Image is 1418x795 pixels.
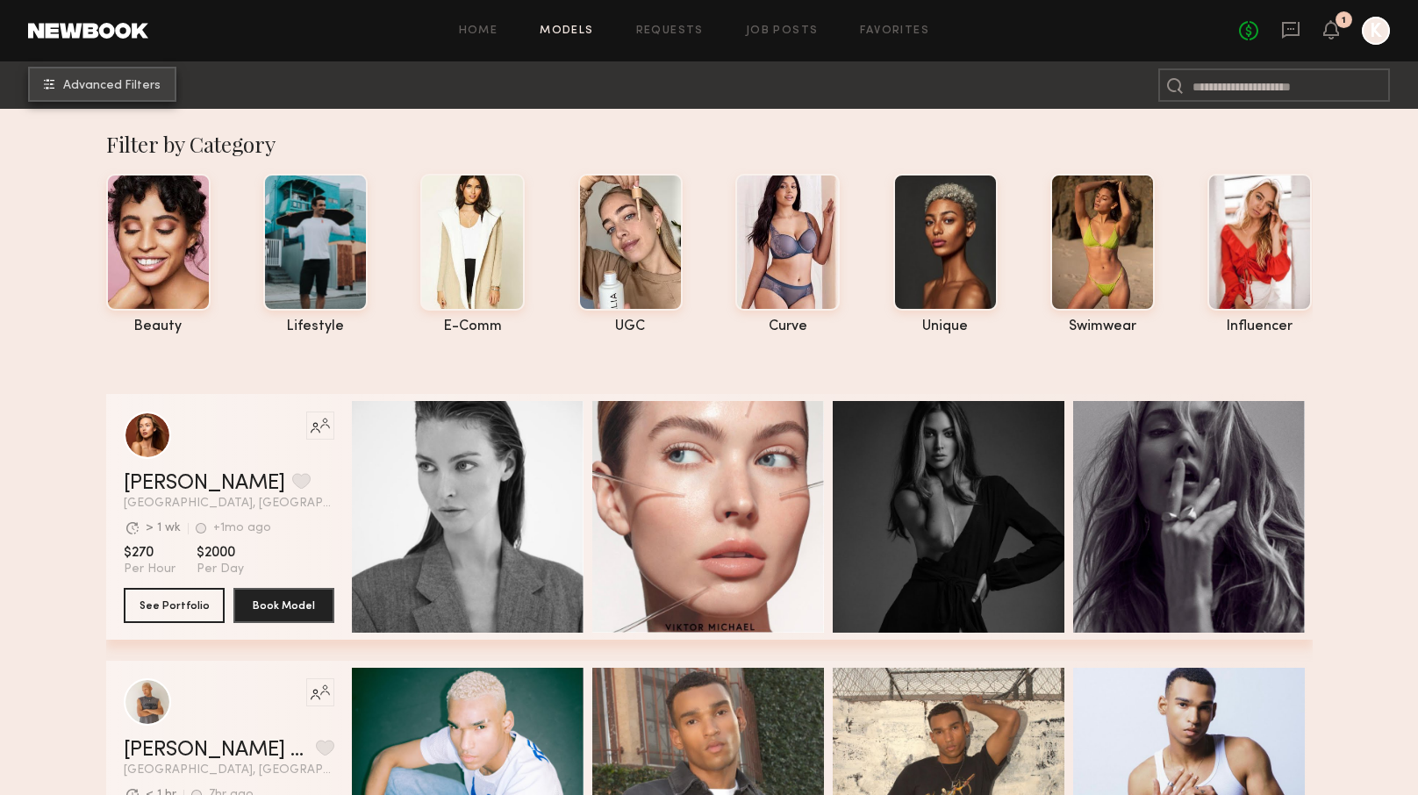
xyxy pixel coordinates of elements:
div: UGC [578,319,683,334]
div: influencer [1207,319,1312,334]
button: Book Model [233,588,334,623]
span: $2000 [197,544,244,562]
div: curve [735,319,840,334]
div: unique [893,319,998,334]
button: Advanced Filters [28,67,176,102]
span: [GEOGRAPHIC_DATA], [GEOGRAPHIC_DATA] [124,764,334,777]
div: e-comm [420,319,525,334]
div: lifestyle [263,319,368,334]
a: K [1362,17,1390,45]
span: [GEOGRAPHIC_DATA], [GEOGRAPHIC_DATA] [124,498,334,510]
div: Filter by Category [106,130,1313,158]
a: Favorites [860,25,929,37]
div: 1 [1342,16,1346,25]
a: Requests [636,25,704,37]
span: Per Day [197,562,244,577]
span: $270 [124,544,175,562]
a: Home [459,25,498,37]
div: swimwear [1050,319,1155,334]
div: beauty [106,319,211,334]
a: Job Posts [746,25,819,37]
a: [PERSON_NAME] [124,473,285,494]
a: [PERSON_NAME] O. [124,740,309,761]
div: > 1 wk [146,522,181,534]
div: +1mo ago [213,522,271,534]
span: Advanced Filters [63,80,161,92]
button: See Portfolio [124,588,225,623]
a: Models [540,25,593,37]
span: Per Hour [124,562,175,577]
